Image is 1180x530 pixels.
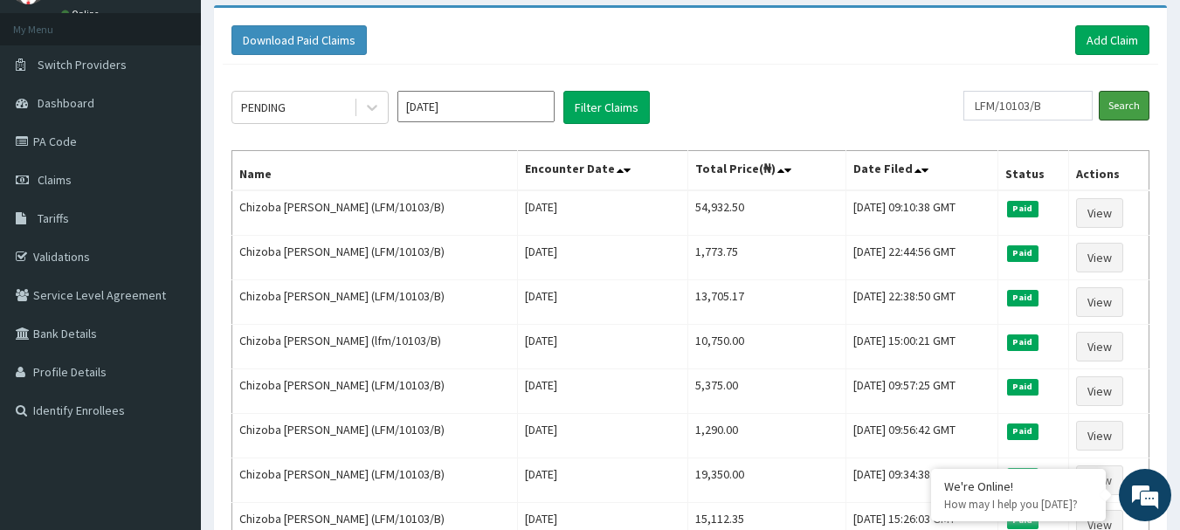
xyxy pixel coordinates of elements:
[1076,243,1123,272] a: View
[688,414,846,458] td: 1,290.00
[688,236,846,280] td: 1,773.75
[846,190,998,236] td: [DATE] 09:10:38 GMT
[38,210,69,226] span: Tariffs
[38,57,127,72] span: Switch Providers
[241,99,286,116] div: PENDING
[688,369,846,414] td: 5,375.00
[518,236,688,280] td: [DATE]
[1007,379,1039,395] span: Paid
[1099,91,1149,120] input: Search
[1007,334,1039,350] span: Paid
[688,190,846,236] td: 54,932.50
[998,151,1069,191] th: Status
[518,414,688,458] td: [DATE]
[1076,376,1123,406] a: View
[232,236,518,280] td: Chizoba [PERSON_NAME] (LFM/10103/B)
[563,91,650,124] button: Filter Claims
[1075,25,1149,55] a: Add Claim
[232,369,518,414] td: Chizoba [PERSON_NAME] (LFM/10103/B)
[944,478,1093,494] div: We're Online!
[518,325,688,369] td: [DATE]
[232,280,518,325] td: Chizoba [PERSON_NAME] (LFM/10103/B)
[944,497,1093,512] p: How may I help you today?
[397,91,555,122] input: Select Month and Year
[846,280,998,325] td: [DATE] 22:38:50 GMT
[61,8,103,20] a: Online
[518,151,688,191] th: Encounter Date
[846,151,998,191] th: Date Filed
[1076,198,1123,228] a: View
[1007,290,1039,306] span: Paid
[1007,423,1039,439] span: Paid
[232,458,518,503] td: Chizoba [PERSON_NAME] (LFM/10103/B)
[688,280,846,325] td: 13,705.17
[688,458,846,503] td: 19,350.00
[38,172,72,188] span: Claims
[232,190,518,236] td: Chizoba [PERSON_NAME] (LFM/10103/B)
[232,151,518,191] th: Name
[101,155,241,332] span: We're online!
[846,369,998,414] td: [DATE] 09:57:25 GMT
[1076,332,1123,361] a: View
[1076,465,1123,495] a: View
[518,190,688,236] td: [DATE]
[518,280,688,325] td: [DATE]
[231,25,367,55] button: Download Paid Claims
[232,325,518,369] td: Chizoba [PERSON_NAME] (lfm/10103/B)
[846,325,998,369] td: [DATE] 15:00:21 GMT
[688,325,846,369] td: 10,750.00
[518,369,688,414] td: [DATE]
[232,414,518,458] td: Chizoba [PERSON_NAME] (LFM/10103/B)
[1076,287,1123,317] a: View
[286,9,328,51] div: Minimize live chat window
[38,95,94,111] span: Dashboard
[846,458,998,503] td: [DATE] 09:34:38 GMT
[1068,151,1149,191] th: Actions
[32,87,71,131] img: d_794563401_company_1708531726252_794563401
[1076,421,1123,451] a: View
[91,98,293,120] div: Chat with us now
[846,414,998,458] td: [DATE] 09:56:42 GMT
[518,458,688,503] td: [DATE]
[688,151,846,191] th: Total Price(₦)
[1007,201,1039,217] span: Paid
[1007,245,1039,261] span: Paid
[963,91,1093,120] input: Search by HMO ID
[9,348,333,410] textarea: Type your message and hit 'Enter'
[846,236,998,280] td: [DATE] 22:44:56 GMT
